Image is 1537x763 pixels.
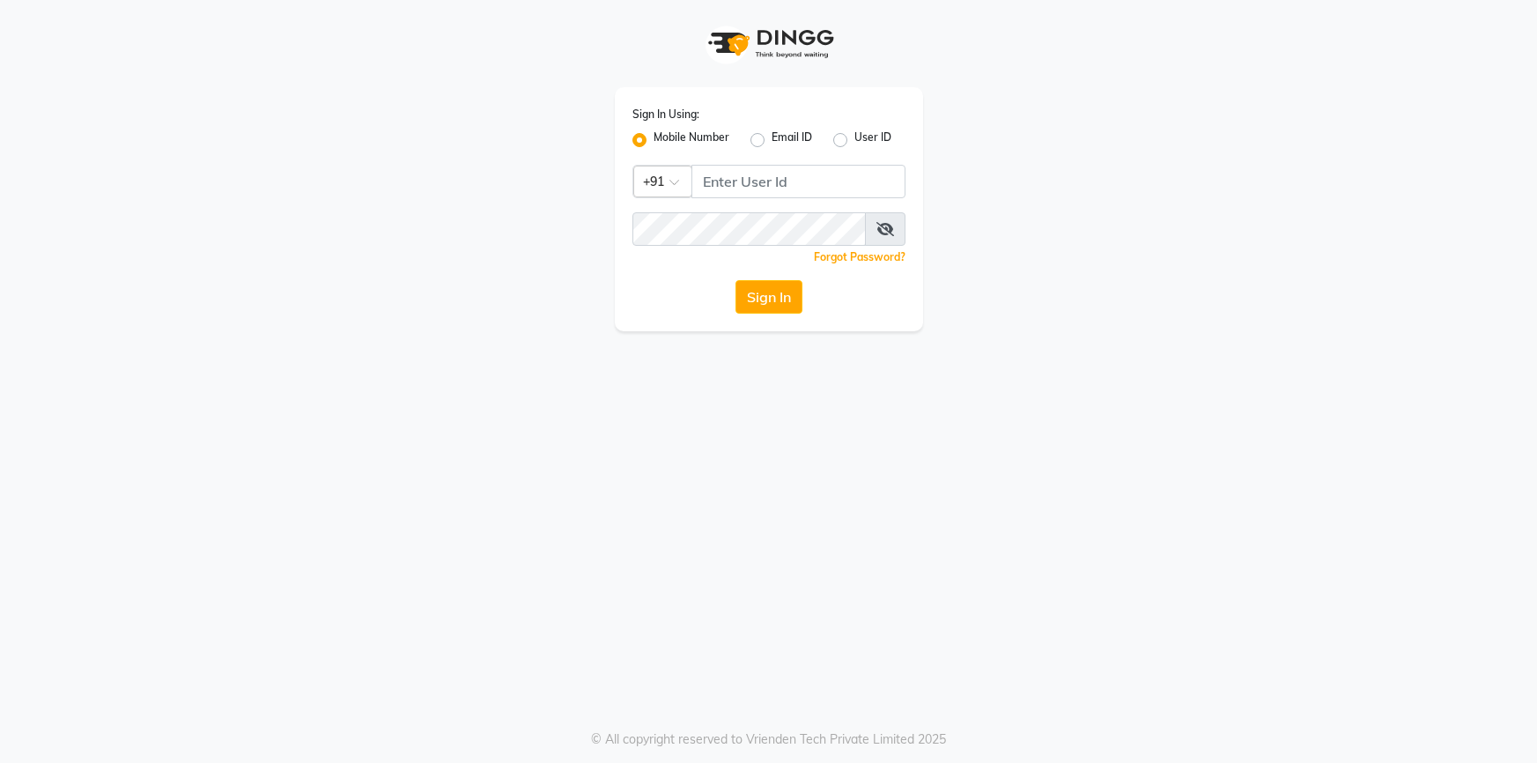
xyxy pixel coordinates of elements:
[735,280,802,314] button: Sign In
[698,18,839,70] img: logo1.svg
[632,212,866,246] input: Username
[654,130,729,151] label: Mobile Number
[814,250,905,263] a: Forgot Password?
[691,165,905,198] input: Username
[772,130,812,151] label: Email ID
[632,107,699,122] label: Sign In Using:
[854,130,891,151] label: User ID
